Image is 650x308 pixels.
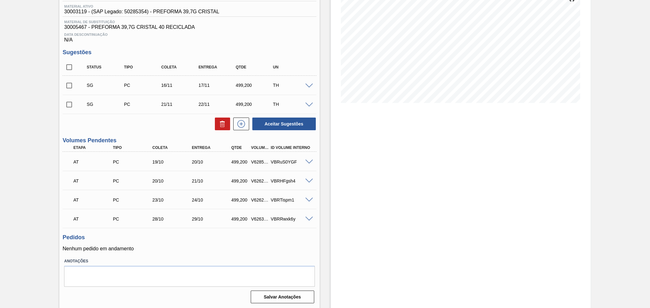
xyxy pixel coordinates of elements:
div: VBRTispm1 [269,197,314,202]
div: Qtde [230,145,250,150]
span: 30003119 - (SAP Legado: 50285354) - PREFORMA 39,7G CRISTAL [64,9,219,15]
div: VBRuS0YGF [269,159,314,164]
div: Aguardando Informações de Transporte [72,193,116,207]
h3: Pedidos [63,234,316,241]
div: Nova sugestão [230,118,249,130]
div: Pedido de Compra [111,197,156,202]
div: 499,200 [230,178,250,183]
div: 499,200 [234,83,276,88]
div: 499,200 [234,102,276,107]
div: Pedido de Compra [123,102,164,107]
div: Qtde [234,65,276,69]
div: 21/10/2025 [190,178,235,183]
div: Volume Portal [249,145,270,150]
div: Tipo [111,145,156,150]
p: Nenhum pedido em andamento [63,246,316,252]
p: AT [73,197,115,202]
div: V626350 [249,216,270,221]
div: 24/10/2025 [190,197,235,202]
div: 17/11/2025 [197,83,239,88]
div: V626270 [249,178,270,183]
div: 499,200 [230,197,250,202]
div: V626271 [249,197,270,202]
div: 22/11/2025 [197,102,239,107]
h3: Volumes Pendentes [63,137,316,144]
div: 19/10/2025 [151,159,195,164]
div: VBRRwxk6y [269,216,314,221]
div: Pedido de Compra [111,216,156,221]
div: VBRHFgsh4 [269,178,314,183]
div: Aguardando Informações de Transporte [72,155,116,169]
h3: Sugestões [63,49,316,56]
div: Aguardando Informações de Transporte [72,174,116,188]
div: Coleta [151,145,195,150]
div: N/A [63,30,316,43]
div: Etapa [72,145,116,150]
p: AT [73,159,115,164]
div: Tipo [123,65,164,69]
span: 30005467 - PREFORMA 39,7G CRISTAL 40 RECICLADA [64,24,315,30]
div: Sugestão Criada [85,83,127,88]
div: V628505 [249,159,270,164]
div: 23/10/2025 [151,197,195,202]
p: AT [73,178,115,183]
div: Aguardando Informações de Transporte [72,212,116,226]
div: 21/11/2025 [160,102,202,107]
div: Status [85,65,127,69]
div: Pedido de Compra [111,178,156,183]
span: Data Descontinuação [64,33,315,36]
div: Pedido de Compra [123,83,164,88]
div: Coleta [160,65,202,69]
button: Aceitar Sugestões [252,118,316,130]
div: Aceitar Sugestões [249,117,316,131]
div: Id Volume Interno [269,145,314,150]
label: Anotações [64,257,315,266]
div: 28/10/2025 [151,216,195,221]
div: 20/10/2025 [151,178,195,183]
div: TH [271,83,313,88]
div: Pedido de Compra [111,159,156,164]
div: 16/11/2025 [160,83,202,88]
div: 29/10/2025 [190,216,235,221]
div: Entrega [190,145,235,150]
div: Entrega [197,65,239,69]
div: TH [271,102,313,107]
span: Material ativo [64,4,219,8]
div: UN [271,65,313,69]
button: Salvar Anotações [251,291,314,303]
div: 499,200 [230,216,250,221]
div: 20/10/2025 [190,159,235,164]
div: 499,200 [230,159,250,164]
p: AT [73,216,115,221]
div: Excluir Sugestões [212,118,230,130]
span: Material de Substituição [64,20,315,24]
div: Sugestão Criada [85,102,127,107]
